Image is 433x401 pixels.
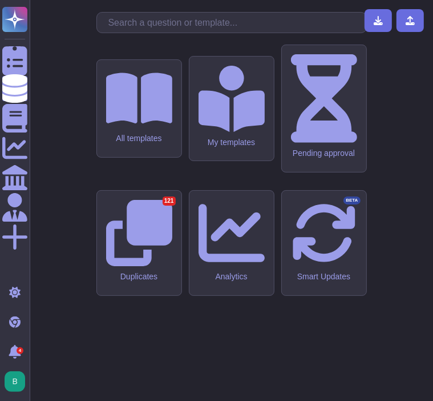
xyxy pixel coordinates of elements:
[163,197,176,206] div: 121
[291,149,357,158] div: Pending approval
[199,138,265,147] div: My templates
[291,272,357,282] div: Smart Updates
[2,369,33,394] button: user
[5,371,25,392] img: user
[17,347,23,354] div: 4
[199,272,265,282] div: Analytics
[103,13,366,33] input: Search a question or template...
[343,197,360,204] div: BETA
[106,272,172,282] div: Duplicates
[106,134,172,143] div: All templates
